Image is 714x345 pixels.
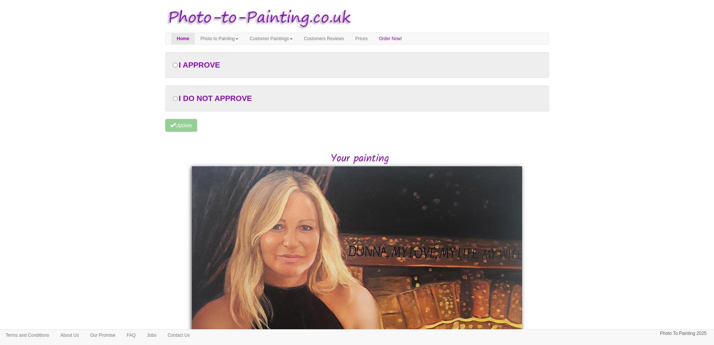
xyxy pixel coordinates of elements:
[162,330,195,341] a: Contact Us
[660,330,707,337] p: Photo To Painting 2025
[162,4,353,33] img: Photo to Painting
[179,94,252,102] span: I DO NOT APPROVE
[171,33,195,44] a: Home
[373,33,407,44] a: Order Now!
[195,33,244,44] a: Photo to Painting
[298,33,350,44] a: Customers Reviews
[141,330,162,341] a: Jobs
[121,330,141,341] a: FAQ
[55,330,84,341] a: About Us
[350,33,373,44] a: Prices
[84,330,121,341] a: Our Promise
[179,61,220,69] span: I APPROVE
[171,153,549,165] h2: Your painting
[244,33,298,44] a: Customer Paintings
